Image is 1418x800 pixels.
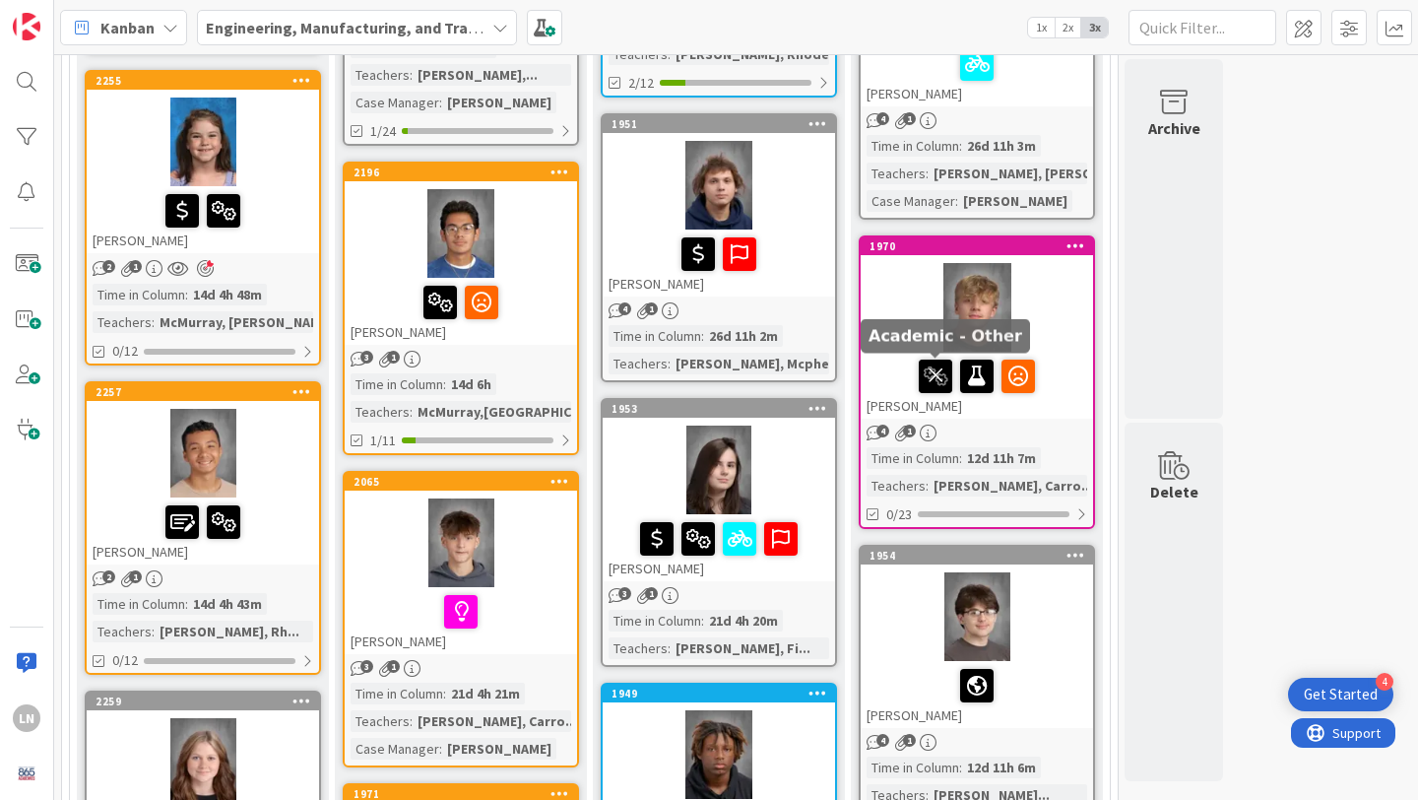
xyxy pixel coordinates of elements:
[354,166,577,179] div: 2196
[861,237,1093,255] div: 1970
[867,475,926,497] div: Teachers
[370,431,396,451] span: 1/11
[704,610,783,632] div: 21d 4h 20m
[410,401,413,423] span: :
[100,16,155,39] span: Kanban
[603,115,835,297] div: 1951[PERSON_NAME]
[861,352,1093,419] div: [PERSON_NAME]
[446,373,496,395] div: 14d 6h
[867,757,959,778] div: Time in Column
[861,547,1093,728] div: 1954[PERSON_NAME]
[93,621,152,642] div: Teachers
[1150,480,1198,503] div: Delete
[129,260,142,273] span: 1
[185,593,188,615] span: :
[603,400,835,418] div: 1953
[603,230,835,297] div: [PERSON_NAME]
[668,353,671,374] span: :
[351,92,439,113] div: Case Manager
[87,383,319,565] div: 2257[PERSON_NAME]
[869,326,1022,345] h5: Academic - Other
[929,475,1098,497] div: [PERSON_NAME], Carro...
[1288,678,1393,711] div: Open Get Started checklist, remaining modules: 4
[152,621,155,642] span: :
[410,710,413,732] span: :
[345,473,577,654] div: 2065[PERSON_NAME]
[1148,116,1200,140] div: Archive
[955,190,958,212] span: :
[112,341,138,362] span: 0/12
[185,284,188,305] span: :
[351,683,443,704] div: Time in Column
[87,72,319,90] div: 2255
[876,734,889,747] span: 4
[188,593,267,615] div: 14d 4h 43m
[1376,673,1393,691] div: 4
[603,400,835,581] div: 1953[PERSON_NAME]
[93,284,185,305] div: Time in Column
[645,587,658,600] span: 1
[959,135,962,157] span: :
[603,115,835,133] div: 1951
[861,661,1093,728] div: [PERSON_NAME]
[13,13,40,40] img: Visit kanbanzone.com
[671,637,815,659] div: [PERSON_NAME], Fi...
[446,683,525,704] div: 21d 4h 21m
[345,587,577,654] div: [PERSON_NAME]
[206,18,554,37] b: Engineering, Manufacturing, and Transportation
[1081,18,1108,37] span: 3x
[867,135,959,157] div: Time in Column
[87,72,319,253] div: 2255[PERSON_NAME]
[959,447,962,469] span: :
[603,514,835,581] div: [PERSON_NAME]
[345,164,577,345] div: 2196[PERSON_NAME]
[603,685,835,702] div: 1949
[962,447,1041,469] div: 12d 11h 7m
[903,425,916,437] span: 1
[93,311,152,333] div: Teachers
[439,738,442,760] span: :
[861,547,1093,565] div: 1954
[612,687,835,700] div: 1949
[886,504,912,525] span: 0/23
[155,311,366,333] div: McMurray, [PERSON_NAME], G...
[1304,685,1378,704] div: Get Started
[962,135,1041,157] div: 26d 11h 3m
[410,64,413,86] span: :
[609,637,668,659] div: Teachers
[442,738,556,760] div: [PERSON_NAME]
[645,302,658,315] span: 1
[870,549,1093,563] div: 1954
[360,660,373,673] span: 3
[959,757,962,778] span: :
[351,373,443,395] div: Time in Column
[612,117,835,131] div: 1951
[351,738,439,760] div: Case Manager
[413,401,640,423] div: McMurray,[GEOGRAPHIC_DATA], ...
[413,64,543,86] div: [PERSON_NAME],...
[439,92,442,113] span: :
[618,302,631,315] span: 4
[609,353,668,374] div: Teachers
[87,498,319,565] div: [PERSON_NAME]
[96,74,319,88] div: 2255
[903,112,916,125] span: 1
[87,186,319,253] div: [PERSON_NAME]
[876,425,889,437] span: 4
[671,353,871,374] div: [PERSON_NAME], Mcphet, Fi...
[618,587,631,600] span: 3
[861,39,1093,106] div: [PERSON_NAME]
[351,710,410,732] div: Teachers
[345,278,577,345] div: [PERSON_NAME]
[962,757,1041,778] div: 12d 11h 6m
[867,163,926,184] div: Teachers
[929,163,1210,184] div: [PERSON_NAME], [PERSON_NAME], Ander...
[1028,18,1055,37] span: 1x
[612,402,835,416] div: 1953
[1055,18,1081,37] span: 2x
[609,325,701,347] div: Time in Column
[442,92,556,113] div: [PERSON_NAME]
[926,475,929,497] span: :
[345,473,577,491] div: 2065
[188,284,267,305] div: 14d 4h 48m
